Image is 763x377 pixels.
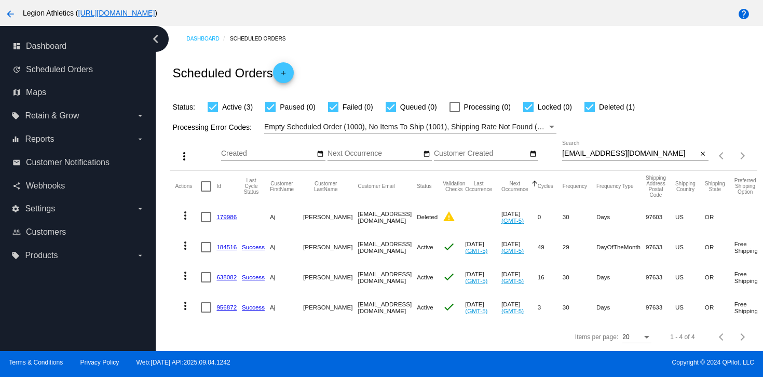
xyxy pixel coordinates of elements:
mat-cell: [DATE] [465,292,501,322]
mat-cell: US [675,202,705,232]
mat-cell: [EMAIL_ADDRESS][DOMAIN_NAME] [358,262,417,292]
a: 638082 [216,274,237,280]
mat-icon: warning [443,210,455,223]
i: update [12,65,21,74]
i: local_offer [11,251,20,260]
mat-cell: [DATE] [501,262,538,292]
mat-cell: OR [705,292,734,322]
a: map Maps [12,84,144,101]
mat-icon: check [443,271,455,283]
mat-header-cell: Actions [175,171,201,202]
input: Created [221,150,315,158]
i: chevron_left [147,31,164,47]
i: local_offer [11,112,20,120]
button: Change sorting for CustomerLastName [303,181,348,192]
button: Change sorting for Status [417,183,431,190]
span: Processing Error Codes: [172,123,252,131]
mat-cell: [DATE] [501,232,538,262]
mat-cell: Days [596,202,646,232]
span: Processing (0) [464,101,511,113]
mat-cell: 16 [538,262,563,292]
mat-icon: more_vert [178,150,190,163]
a: (GMT-5) [501,307,524,314]
span: Legion Athletics ( ) [23,9,157,17]
a: [URL][DOMAIN_NAME] [78,9,155,17]
span: Customer Notifications [26,158,110,167]
input: Customer Created [434,150,527,158]
span: Deleted [417,213,438,220]
button: Change sorting for ShippingState [705,181,725,192]
mat-cell: [EMAIL_ADDRESS][DOMAIN_NAME] [358,292,417,322]
mat-cell: [EMAIL_ADDRESS][DOMAIN_NAME] [358,232,417,262]
mat-cell: [DATE] [465,232,501,262]
mat-icon: more_vert [179,239,192,252]
mat-icon: help [738,8,750,20]
mat-cell: 3 [538,292,563,322]
mat-cell: 30 [563,262,596,292]
mat-cell: [PERSON_NAME] [303,202,358,232]
mat-cell: DayOfTheMonth [596,232,646,262]
button: Change sorting for CustomerEmail [358,183,394,190]
i: arrow_drop_down [136,112,144,120]
mat-cell: Aj [270,292,303,322]
mat-cell: [DATE] [501,202,538,232]
mat-cell: Aj [270,262,303,292]
mat-icon: check [443,301,455,313]
mat-cell: 97603 [646,202,675,232]
button: Change sorting for PreferredShippingOption [734,178,756,195]
button: Change sorting for FrequencyType [596,183,634,190]
mat-select: Filter by Processing Error Codes [264,120,556,133]
button: Change sorting for Cycles [538,183,553,190]
a: 184516 [216,244,237,250]
mat-cell: 30 [563,202,596,232]
button: Previous page [712,327,732,347]
mat-cell: 97633 [646,262,675,292]
i: share [12,182,21,190]
i: equalizer [11,135,20,143]
mat-icon: date_range [317,150,324,158]
span: Active [417,304,433,311]
span: Reports [25,134,54,144]
i: map [12,88,21,97]
input: Next Occurrence [328,150,421,158]
a: Scheduled Orders [230,31,295,47]
span: 20 [622,333,629,341]
mat-icon: more_vert [179,209,192,222]
mat-cell: [PERSON_NAME] [303,232,358,262]
h2: Scheduled Orders [172,62,293,83]
div: 1 - 4 of 4 [670,333,694,341]
mat-cell: [PERSON_NAME] [303,292,358,322]
a: (GMT-5) [465,307,487,314]
mat-icon: date_range [529,150,537,158]
span: Status: [172,103,195,111]
mat-cell: US [675,262,705,292]
button: Change sorting for ShippingCountry [675,181,696,192]
span: Deleted (1) [599,101,635,113]
span: Active (3) [222,101,253,113]
i: settings [11,205,20,213]
a: (GMT-5) [465,277,487,284]
a: (GMT-5) [501,277,524,284]
span: Maps [26,88,46,97]
mat-cell: Days [596,262,646,292]
button: Next page [732,327,753,347]
a: (GMT-5) [465,247,487,254]
a: people_outline Customers [12,224,144,240]
mat-cell: 29 [563,232,596,262]
mat-cell: OR [705,232,734,262]
mat-icon: close [699,150,706,158]
i: arrow_drop_down [136,251,144,260]
mat-cell: [DATE] [465,262,501,292]
a: dashboard Dashboard [12,38,144,55]
a: (GMT-5) [501,217,524,224]
span: Locked (0) [538,101,572,113]
mat-icon: arrow_back [4,8,17,20]
button: Clear [698,149,709,159]
mat-icon: date_range [423,150,430,158]
a: Web:[DATE] API:2025.09.04.1242 [137,359,230,366]
a: 956872 [216,304,237,311]
mat-icon: check [443,240,455,253]
mat-cell: 30 [563,292,596,322]
div: Items per page: [575,333,618,341]
mat-icon: add [277,70,290,82]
